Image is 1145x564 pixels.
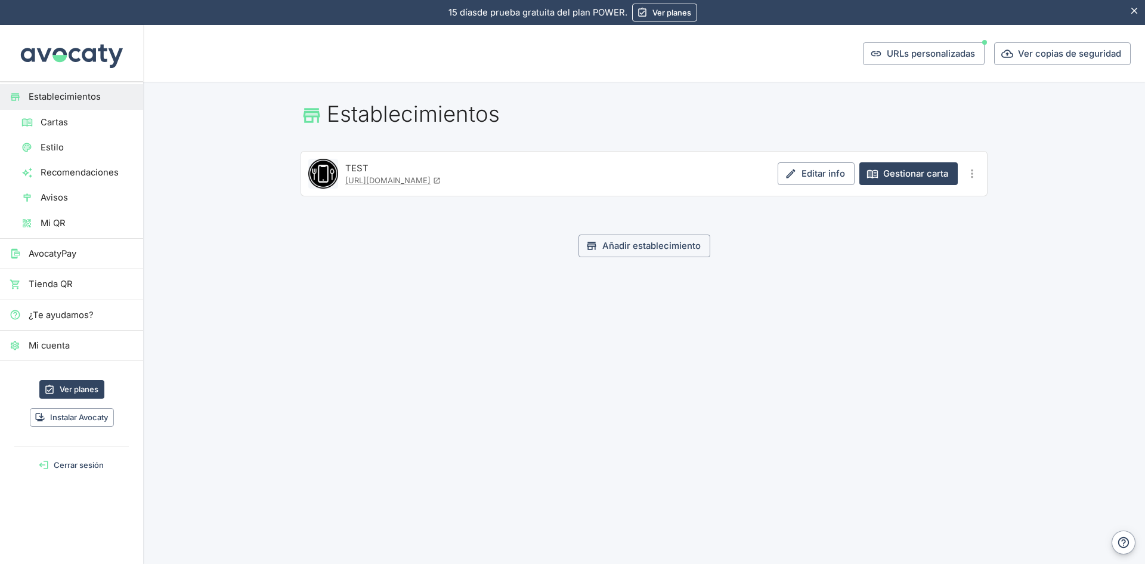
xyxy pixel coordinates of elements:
[41,116,134,129] span: Cartas
[1112,531,1135,554] button: Ayuda y contacto
[578,235,710,257] button: Añadir establecimiento
[18,25,125,81] img: Avocaty
[308,159,338,189] a: Editar establecimiento
[41,191,134,204] span: Avisos
[345,162,441,175] p: TEST
[345,175,441,185] a: [URL][DOMAIN_NAME]
[29,309,134,322] span: ¿Te ayudamos?
[30,408,114,427] button: Instalar Avocaty
[448,7,477,18] span: 15 días
[29,247,134,260] span: AvocatyPay
[308,159,338,189] img: Thumbnail
[41,217,134,230] span: Mi QR
[41,166,134,179] span: Recomendaciones
[778,162,855,185] a: Editar info
[29,90,134,103] span: Establecimientos
[994,42,1131,65] button: Ver copias de seguridad
[863,42,985,65] button: URLs personalizadas
[39,380,104,399] a: Ver planes
[41,141,134,154] span: Estilo
[29,278,134,291] span: Tienda QR
[448,6,627,19] p: de prueba gratuita del plan POWER.
[963,164,982,183] button: Más opciones
[29,339,134,352] span: Mi cuenta
[301,101,988,127] h1: Establecimientos
[859,162,958,185] a: Gestionar carta
[632,4,697,21] a: Ver planes
[5,456,138,474] button: Cerrar sesión
[1124,1,1145,21] button: Esconder aviso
